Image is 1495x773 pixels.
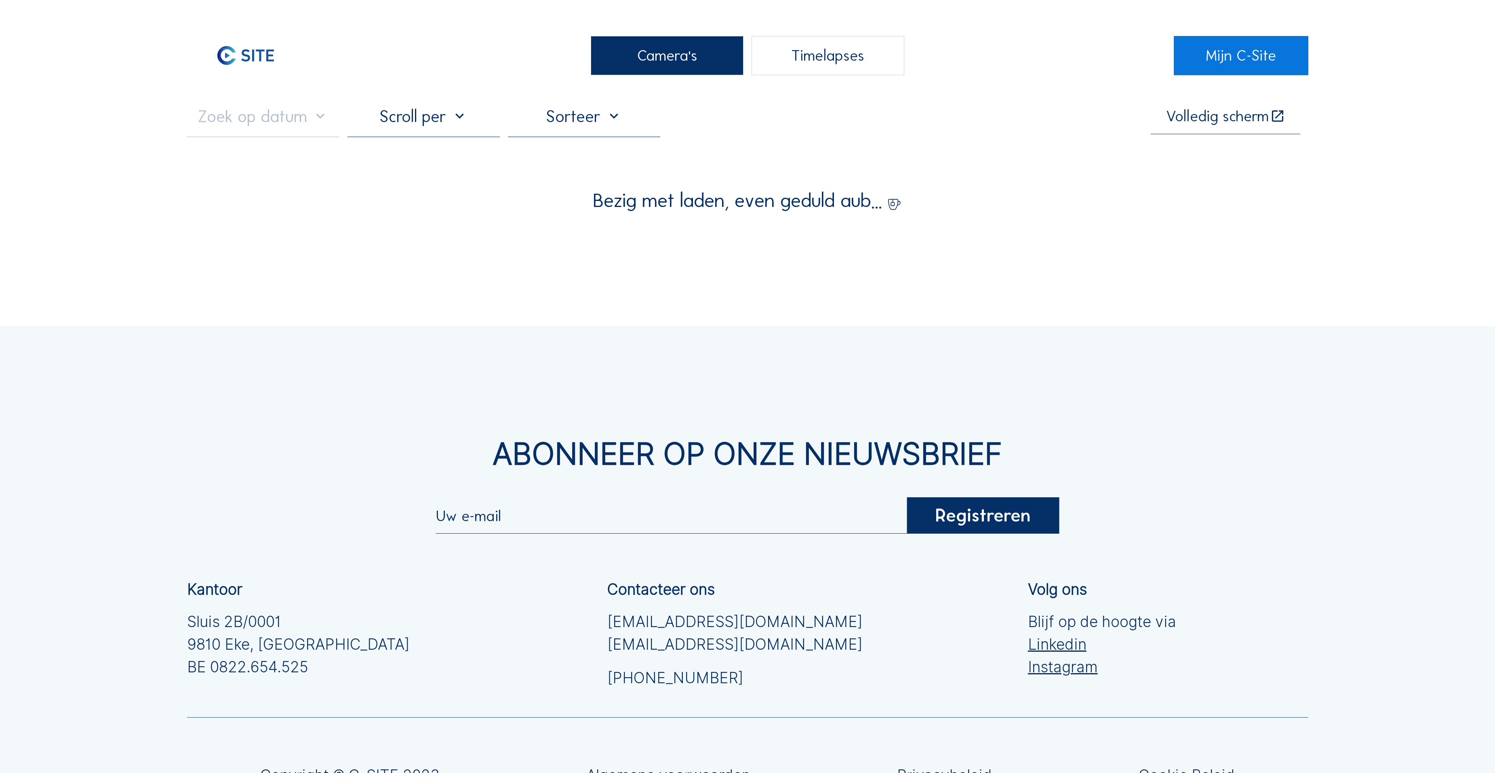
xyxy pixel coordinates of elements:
[187,36,304,76] img: C-SITE Logo
[607,582,715,597] div: Contacteer ons
[1174,36,1308,76] a: Mijn C-Site
[907,497,1059,534] div: Registreren
[593,191,882,210] span: Bezig met laden, even geduld aub...
[187,439,1308,469] div: Abonneer op onze nieuwsbrief
[187,582,242,597] div: Kantoor
[187,36,322,76] a: C-SITE Logo
[1028,610,1176,678] div: Blijf op de hoogte via
[607,667,863,689] a: [PHONE_NUMBER]
[187,106,339,127] input: Zoek op datum 󰅀
[1028,582,1087,597] div: Volg ons
[591,36,743,76] div: Camera's
[607,633,863,656] a: [EMAIL_ADDRESS][DOMAIN_NAME]
[752,36,904,76] div: Timelapses
[1028,633,1176,656] a: Linkedin
[1166,109,1269,124] div: Volledig scherm
[436,510,907,523] input: Uw e-mail
[1028,656,1176,678] a: Instagram
[187,610,410,678] div: Sluis 2B/0001 9810 Eke, [GEOGRAPHIC_DATA] BE 0822.654.525
[607,610,863,633] a: [EMAIL_ADDRESS][DOMAIN_NAME]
